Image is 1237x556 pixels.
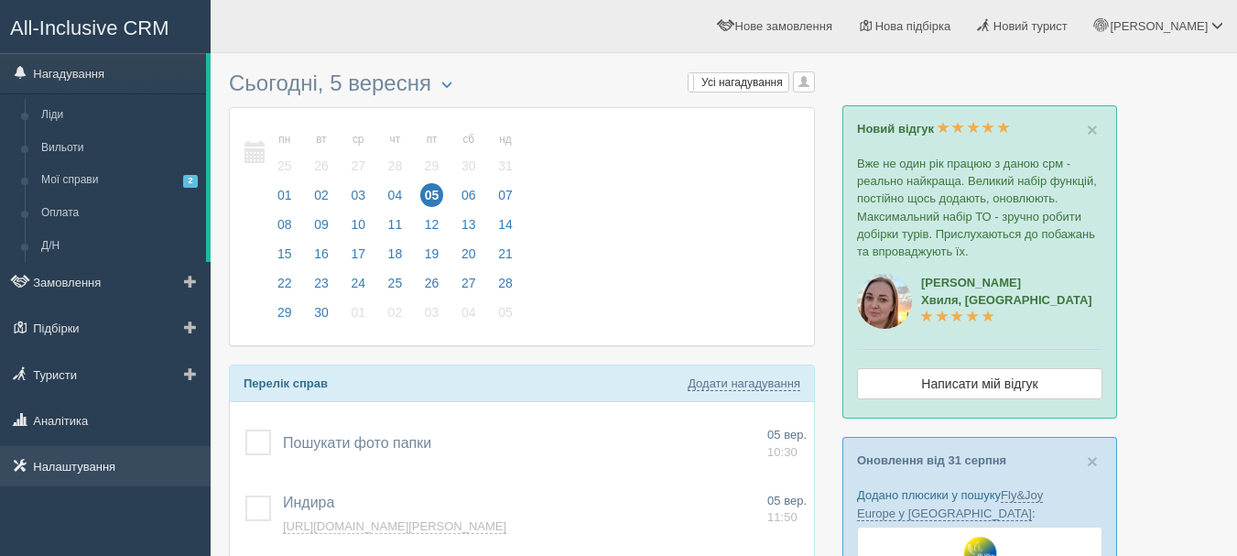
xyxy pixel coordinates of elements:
a: 23 [304,273,339,302]
a: All-Inclusive CRM [1,1,210,51]
span: 04 [384,183,407,207]
span: 10 [346,213,370,236]
a: 28 [488,273,518,302]
a: 17 [341,244,375,273]
span: 07 [494,183,517,207]
a: 05 [488,302,518,332]
span: 10:30 [767,445,798,459]
a: 10 [341,214,375,244]
span: 30 [457,154,481,178]
a: Оновлення від 31 серпня [857,453,1006,467]
a: 02 [378,302,413,332]
a: Додати нагадування [688,376,800,391]
span: Усі нагадування [701,76,783,89]
a: 06 [451,185,486,214]
b: Перелік справ [244,376,328,390]
small: чт [384,132,407,147]
span: Новий турист [993,19,1068,33]
a: 04 [378,185,413,214]
span: 19 [420,242,444,266]
span: 02 [384,300,407,324]
a: 27 [451,273,486,302]
h3: Сьогодні, 5 вересня [229,71,815,98]
a: Д/Н [33,230,206,263]
a: 21 [488,244,518,273]
a: 09 [304,214,339,244]
span: 16 [309,242,333,266]
span: 26 [309,154,333,178]
span: 11:50 [767,510,798,524]
span: 29 [420,154,444,178]
a: [URL][DOMAIN_NAME][PERSON_NAME] [283,519,506,534]
small: пт [420,132,444,147]
a: 15 [267,244,302,273]
span: 13 [457,213,481,236]
span: Индира [283,495,334,510]
span: 28 [494,271,517,295]
a: Мої справи2 [33,164,206,197]
span: 06 [457,183,481,207]
span: 31 [494,154,517,178]
span: 01 [273,183,297,207]
span: 26 [420,271,444,295]
span: 20 [457,242,481,266]
small: вт [309,132,333,147]
span: × [1087,119,1098,140]
a: ср 27 [341,122,375,185]
a: 16 [304,244,339,273]
span: 2 [183,175,198,187]
span: 03 [346,183,370,207]
a: 05 вер. 10:30 [767,427,807,461]
span: 27 [346,154,370,178]
p: Вже не один рік працюю з даною срм - реально найкраща. Великий набір функцій, постійно щось додаю... [857,155,1102,260]
a: Новий відгук [857,122,1010,136]
span: 21 [494,242,517,266]
a: чт 28 [378,122,413,185]
span: 03 [420,300,444,324]
a: 02 [304,185,339,214]
a: Ліди [33,99,206,132]
a: 13 [451,214,486,244]
a: 03 [341,185,375,214]
a: 12 [415,214,450,244]
a: 29 [267,302,302,332]
a: 19 [415,244,450,273]
span: 27 [457,271,481,295]
small: нд [494,132,517,147]
small: сб [457,132,481,147]
span: 05 [494,300,517,324]
span: 12 [420,213,444,236]
p: Додано плюсики у пошуку : [857,486,1102,521]
span: 30 [309,300,333,324]
small: ср [346,132,370,147]
a: вт 26 [304,122,339,185]
span: 01 [346,300,370,324]
a: 20 [451,244,486,273]
span: 28 [384,154,407,178]
span: 04 [457,300,481,324]
span: Нова підбірка [875,19,951,33]
a: Оплата [33,197,206,230]
span: 15 [273,242,297,266]
span: 09 [309,213,333,236]
span: 17 [346,242,370,266]
span: 24 [346,271,370,295]
span: Нове замовлення [735,19,832,33]
button: Close [1087,120,1098,139]
a: 24 [341,273,375,302]
a: 11 [378,214,413,244]
a: 18 [378,244,413,273]
a: Вильоти [33,132,206,165]
a: пт 29 [415,122,450,185]
span: Пошукати фото папки [283,435,431,451]
a: 30 [304,302,339,332]
span: 29 [273,300,297,324]
span: 05 [420,183,444,207]
a: сб 30 [451,122,486,185]
span: 14 [494,213,517,236]
a: 01 [341,302,375,332]
a: нд 31 [488,122,518,185]
span: 11 [384,213,407,236]
span: 25 [384,271,407,295]
span: 08 [273,213,297,236]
